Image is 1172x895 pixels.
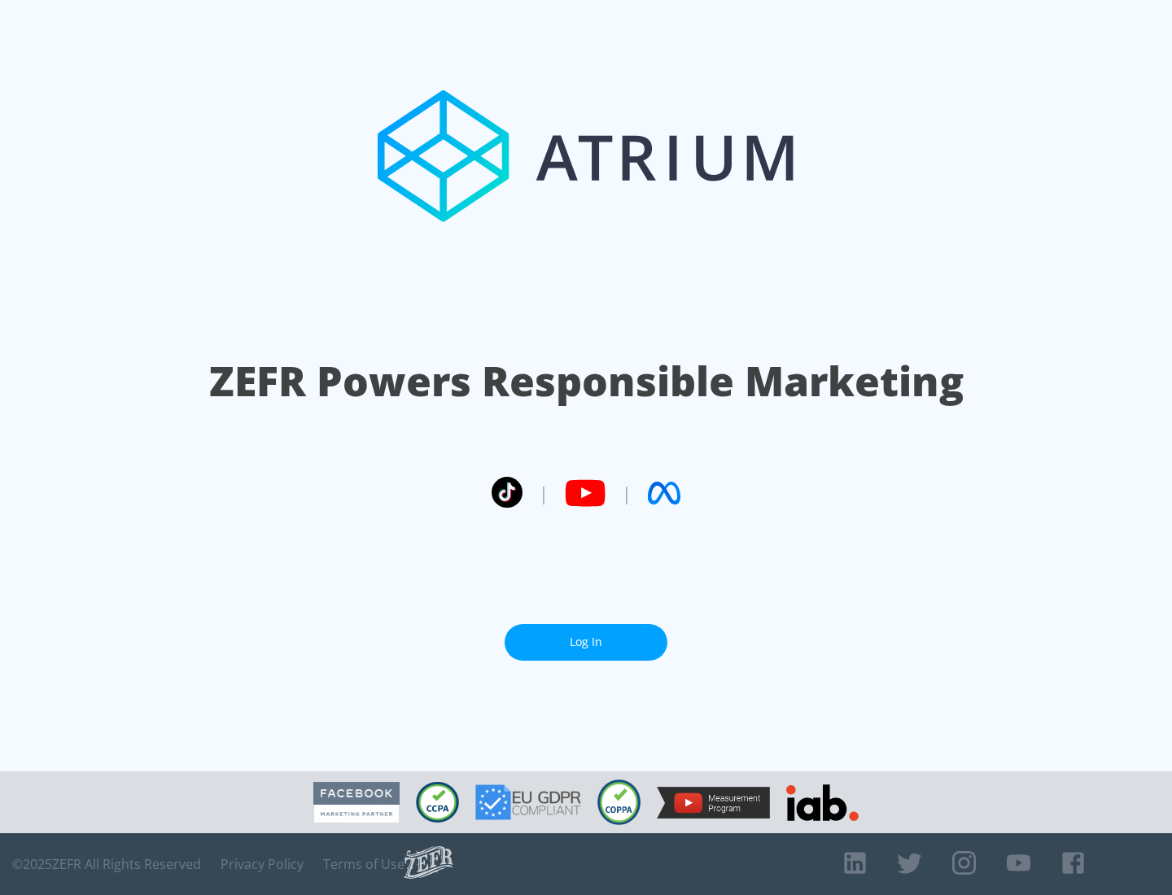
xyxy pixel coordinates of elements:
a: Log In [505,624,667,661]
img: COPPA Compliant [597,779,641,825]
a: Privacy Policy [221,856,304,872]
h1: ZEFR Powers Responsible Marketing [209,353,964,409]
img: CCPA Compliant [416,782,459,823]
img: Facebook Marketing Partner [313,782,400,823]
img: IAB [786,784,859,821]
a: Terms of Use [323,856,405,872]
span: | [539,481,549,505]
span: © 2025 ZEFR All Rights Reserved [12,856,201,872]
img: YouTube Measurement Program [657,787,770,819]
img: GDPR Compliant [475,784,581,820]
span: | [622,481,632,505]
